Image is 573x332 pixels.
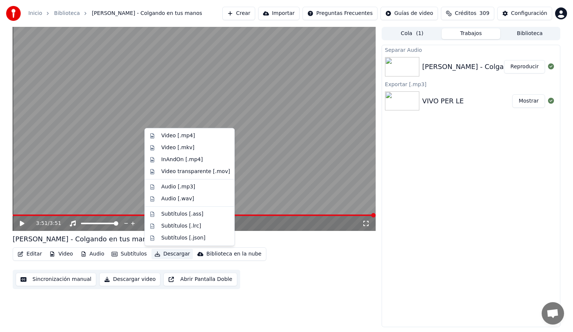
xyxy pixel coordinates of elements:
[92,10,202,17] span: [PERSON_NAME] - Colgando en tus manos
[161,183,195,191] div: Audio [.mp3]
[54,10,80,17] a: Biblioteca
[163,273,237,286] button: Abrir Pantalla Doble
[161,222,201,230] div: Subtítulos [.lrc]
[504,60,545,73] button: Reproducir
[151,249,193,259] button: Descargar
[382,79,560,88] div: Exportar [.mp3]
[36,220,48,227] span: 3:51
[15,249,45,259] button: Editar
[78,249,107,259] button: Audio
[28,10,202,17] nav: breadcrumb
[222,7,255,20] button: Crear
[258,7,300,20] button: Importar
[16,273,96,286] button: Sincronización manual
[36,220,54,227] div: /
[383,28,442,39] button: Cola
[422,62,564,72] div: [PERSON_NAME] - Colgando en tus manos
[500,28,559,39] button: Biblioteca
[161,132,195,140] div: Video [.mp4]
[479,10,489,17] span: 309
[542,302,564,325] div: Chat abierto
[416,30,423,37] span: ( 1 )
[99,273,160,286] button: Descargar video
[441,7,494,20] button: Créditos309
[161,168,230,175] div: Video transparente [.mov]
[161,156,203,163] div: InAndOn [.mp4]
[46,249,76,259] button: Video
[511,10,547,17] div: Configuración
[161,234,206,242] div: Subtítulos [.json]
[381,7,438,20] button: Guías de video
[442,28,501,39] button: Trabajos
[206,250,262,258] div: Biblioteca en la nube
[512,94,545,108] button: Mostrar
[161,210,203,218] div: Subtítulos [.ass]
[109,249,150,259] button: Subtítulos
[161,144,194,151] div: Video [.mkv]
[455,10,476,17] span: Créditos
[161,195,194,203] div: Audio [.wav]
[497,7,552,20] button: Configuración
[6,6,21,21] img: youka
[382,45,560,54] div: Separar Audio
[50,220,61,227] span: 3:51
[28,10,42,17] a: Inicio
[13,234,154,244] div: [PERSON_NAME] - Colgando en tus manos
[422,96,464,106] div: VIVO PER LE
[303,7,378,20] button: Preguntas Frecuentes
